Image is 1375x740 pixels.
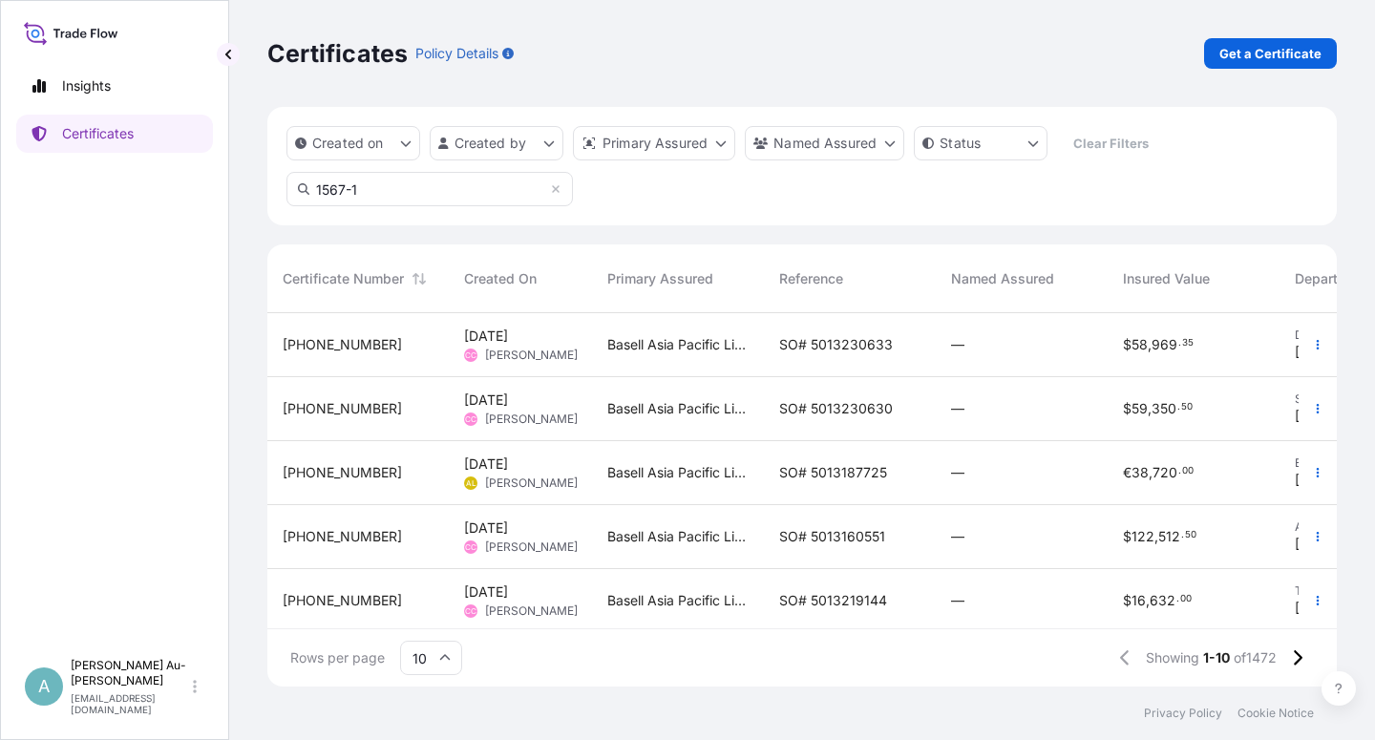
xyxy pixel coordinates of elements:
a: Certificates [16,115,213,153]
span: [PERSON_NAME] [485,348,578,363]
input: Search Certificate or Reference... [286,172,573,206]
button: createdOn Filter options [286,126,420,160]
span: CC [465,346,476,365]
button: distributor Filter options [573,126,735,160]
span: SO# 5013230633 [779,335,893,354]
span: Rows per page [290,648,385,667]
a: Cookie Notice [1237,706,1314,721]
span: € [1123,466,1132,479]
span: [DATE] [1295,599,1339,618]
span: 38 [1132,466,1149,479]
span: [PHONE_NUMBER] [283,335,402,354]
p: Status [940,134,981,153]
p: Primary Assured [603,134,708,153]
span: Basell Asia Pacific Limited [607,591,749,610]
p: [EMAIL_ADDRESS][DOMAIN_NAME] [71,692,189,715]
span: 50 [1181,404,1193,411]
span: CC [465,602,476,621]
p: Certificates [62,124,134,143]
span: — [951,591,964,610]
span: . [1177,404,1180,411]
span: . [1178,340,1181,347]
span: 512 [1158,530,1180,543]
span: Reference [779,269,843,288]
span: — [951,335,964,354]
span: — [951,527,964,546]
span: Basell Asia Pacific Limited [607,335,749,354]
span: Basell Asia Pacific Limited [607,527,749,546]
span: AL [466,474,476,493]
span: 122 [1132,530,1154,543]
span: 59 [1132,402,1148,415]
p: Privacy Policy [1144,706,1222,721]
span: , [1148,338,1152,351]
span: Created On [464,269,537,288]
span: , [1149,466,1153,479]
button: Sort [408,267,431,290]
p: Named Assured [773,134,877,153]
span: CC [465,410,476,429]
span: 1-10 [1203,648,1230,667]
span: [PERSON_NAME] [485,603,578,619]
span: — [951,399,964,418]
span: 00 [1182,468,1194,475]
span: [PERSON_NAME] [485,412,578,427]
span: [DATE] [464,391,508,410]
span: $ [1123,530,1132,543]
span: CC [465,538,476,557]
span: [PERSON_NAME] [485,539,578,555]
span: [PERSON_NAME] [485,476,578,491]
span: 720 [1153,466,1177,479]
span: 969 [1152,338,1177,351]
span: $ [1123,594,1132,607]
p: Clear Filters [1073,134,1149,153]
span: . [1176,596,1179,603]
span: SO# 5013219144 [779,591,887,610]
span: SO# 5013187725 [779,463,887,482]
span: [DATE] [1295,343,1339,362]
span: [DATE] [464,582,508,602]
span: , [1154,530,1158,543]
span: [DATE] [1295,535,1339,554]
span: [PHONE_NUMBER] [283,591,402,610]
span: 16 [1132,594,1146,607]
button: certificateStatus Filter options [914,126,1047,160]
span: of 1472 [1234,648,1277,667]
p: Created on [312,134,384,153]
span: Basell Asia Pacific Limited [607,399,749,418]
p: Certificates [267,38,408,69]
p: [PERSON_NAME] Au-[PERSON_NAME] [71,658,189,688]
a: Insights [16,67,213,105]
span: 350 [1152,402,1176,415]
span: [PHONE_NUMBER] [283,527,402,546]
span: [DATE] [1295,471,1339,490]
span: 58 [1132,338,1148,351]
p: Created by [455,134,527,153]
span: Basell Asia Pacific Limited [607,463,749,482]
span: , [1148,402,1152,415]
p: Get a Certificate [1219,44,1322,63]
span: , [1146,594,1150,607]
span: Primary Assured [607,269,713,288]
span: [DATE] [464,518,508,538]
span: SO# 5013160551 [779,527,885,546]
span: [DATE] [464,327,508,346]
span: SO# 5013230630 [779,399,893,418]
span: Certificate Number [283,269,404,288]
p: Policy Details [415,44,498,63]
span: Insured Value [1123,269,1210,288]
span: $ [1123,338,1132,351]
button: Clear Filters [1057,128,1164,159]
span: 00 [1180,596,1192,603]
a: Get a Certificate [1204,38,1337,69]
span: Departure [1295,269,1358,288]
span: [DATE] [464,455,508,474]
button: cargoOwner Filter options [745,126,904,160]
span: . [1181,532,1184,539]
span: Showing [1146,648,1199,667]
p: Insights [62,76,111,95]
span: A [38,677,50,696]
button: createdBy Filter options [430,126,563,160]
span: 50 [1185,532,1196,539]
